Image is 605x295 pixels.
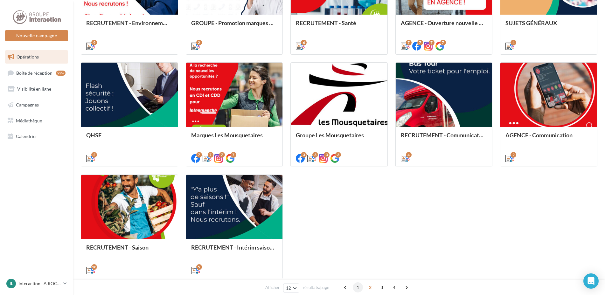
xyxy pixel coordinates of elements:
span: Campagnes [16,102,39,107]
span: Boîte de réception [16,70,52,75]
div: 99+ [56,71,66,76]
span: Afficher [265,285,280,291]
span: 4 [389,282,399,292]
div: 3 [324,152,330,158]
div: 7 [417,40,423,45]
div: 7 [440,40,446,45]
div: 5 [196,264,202,270]
button: 12 [283,284,299,292]
div: RECRUTEMENT - Communication externe [401,132,487,145]
a: Opérations [4,50,69,64]
div: 7 [231,152,236,158]
div: AGENCE - Communication [505,132,592,145]
a: Boîte de réception99+ [4,66,69,80]
div: RECRUTEMENT - Intérim saisonnier [191,244,278,257]
a: Médiathèque [4,114,69,127]
div: 4 [511,40,516,45]
div: Open Intercom Messenger [583,273,599,289]
div: 9 [91,40,97,45]
div: 2 [91,152,97,158]
div: 7 [196,152,202,158]
span: résultats/page [303,285,329,291]
div: 7 [219,152,225,158]
a: Visibilité en ligne [4,82,69,96]
div: 6 [301,40,307,45]
div: RECRUTEMENT - Environnement [86,20,173,32]
span: 2 [365,282,375,292]
span: Calendrier [16,134,37,139]
span: 1 [353,282,363,292]
span: IL [10,280,13,287]
div: 2 [196,40,202,45]
div: Marques Les Mousquetaires [191,132,278,145]
button: Nouvelle campagne [5,30,68,41]
div: 7 [429,40,435,45]
a: Campagnes [4,98,69,112]
span: 3 [377,282,387,292]
div: 7 [208,152,213,158]
span: Médiathèque [16,118,42,123]
div: 3 [312,152,318,158]
div: 2 [511,152,516,158]
div: SUJETS GÉNÉRAUX [505,20,592,32]
a: IL Interaction LA ROCHE SUR YON [5,278,68,290]
span: 12 [286,285,291,291]
span: Visibilité en ligne [17,86,51,92]
div: 4 [406,152,412,158]
div: RECRUTEMENT - Santé [296,20,382,32]
div: 3 [301,152,307,158]
div: QHSE [86,132,173,145]
span: Opérations [17,54,39,59]
div: 7 [406,40,412,45]
div: 18 [91,264,97,270]
a: Calendrier [4,130,69,143]
div: 3 [335,152,341,158]
div: RECRUTEMENT - Saison [86,244,173,257]
p: Interaction LA ROCHE SUR YON [18,280,61,287]
div: GROUPE - Promotion marques et offres [191,20,278,32]
div: Groupe Les Mousquetaires [296,132,382,145]
div: AGENCE - Ouverture nouvelle agence [401,20,487,32]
